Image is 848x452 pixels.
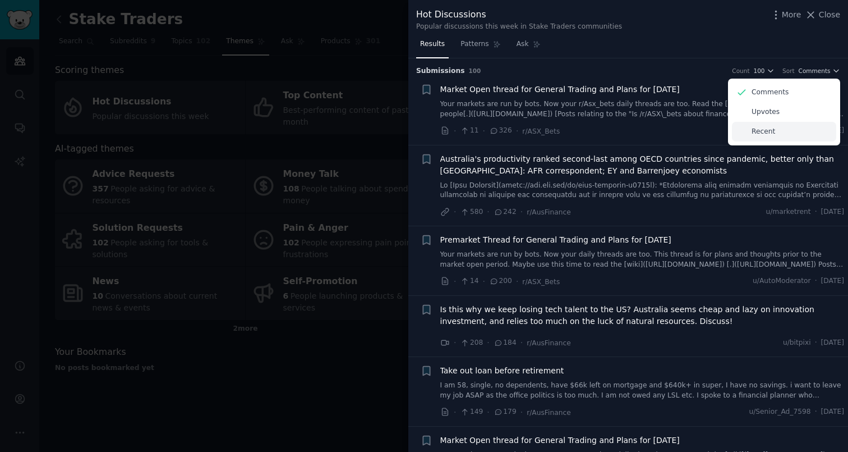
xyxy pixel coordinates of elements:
[527,339,571,347] span: r/AusFinance
[454,407,456,418] span: ·
[483,125,485,137] span: ·
[416,35,449,58] a: Results
[749,407,810,417] span: u/Senior_Ad_7598
[420,39,445,49] span: Results
[460,276,478,286] span: 14
[460,407,483,417] span: 149
[440,153,845,177] a: Australia's productivity ranked second-last among OECD countries since pandemic, better only than...
[454,125,456,137] span: ·
[454,206,456,218] span: ·
[821,276,844,286] span: [DATE]
[527,409,571,417] span: r/AusFinance
[520,206,523,218] span: ·
[494,207,517,217] span: 242
[770,9,801,21] button: More
[522,127,560,135] span: r/ASX_Bets
[483,276,485,287] span: ·
[522,278,560,286] span: r/ASX_Bets
[440,181,845,200] a: Lo [Ipsu Dolorsit](ametc://adi.eli.sed/do/eius-temporin-u0715l): *Etdolorema aliq enimadm veniamq...
[440,365,564,377] a: Take out loan before retirement
[487,407,489,418] span: ·
[487,206,489,218] span: ·
[732,67,749,75] div: Count
[815,276,817,286] span: ·
[460,126,478,136] span: 11
[752,88,789,98] p: Comments
[460,338,483,348] span: 208
[416,66,465,76] span: Submission s
[821,338,844,348] span: [DATE]
[494,407,517,417] span: 179
[489,126,512,136] span: 326
[517,39,529,49] span: Ask
[513,35,545,58] a: Ask
[815,207,817,217] span: ·
[520,337,523,349] span: ·
[460,39,488,49] span: Patterns
[782,67,795,75] div: Sort
[416,8,622,22] div: Hot Discussions
[815,338,817,348] span: ·
[754,67,765,75] span: 100
[440,381,845,400] a: I am 58, single, no dependents, have $66k left on mortgage and $640k+ in super, I have no savings...
[527,208,571,216] span: r/AusFinance
[454,337,456,349] span: ·
[440,99,845,119] a: Your markets are run by bots. Now your r/Asx_bets daily threads are too. Read the [wiki]([URL][DO...
[821,207,844,217] span: [DATE]
[799,67,840,75] button: Comments
[783,338,811,348] span: u/bitpixi
[752,127,775,137] p: Recent
[754,67,775,75] button: 100
[815,407,817,417] span: ·
[440,250,845,270] a: Your markets are run by bots. Now your daily threads are too. This thread is for plans and though...
[516,125,518,137] span: ·
[440,234,671,246] a: Premarket Thread for General Trading and Plans for [DATE]
[489,276,512,286] span: 200
[819,9,840,21] span: Close
[520,407,523,418] span: ·
[752,107,780,117] p: Upvotes
[469,67,481,74] span: 100
[487,337,489,349] span: ·
[494,338,517,348] span: 184
[440,84,680,95] a: Market Open thread for General Trading and Plans for [DATE]
[457,35,504,58] a: Patterns
[753,276,811,286] span: u/AutoModerator
[440,304,845,327] a: Is this why we keep losing tech talent to the US? Australia seems cheap and lazy on innovation in...
[766,207,810,217] span: u/marketrent
[440,435,680,446] a: Market Open thread for General Trading and Plans for [DATE]
[782,9,801,21] span: More
[460,207,483,217] span: 580
[821,407,844,417] span: [DATE]
[516,276,518,287] span: ·
[805,9,840,21] button: Close
[799,67,831,75] span: Comments
[454,276,456,287] span: ·
[416,22,622,32] div: Popular discussions this week in Stake Traders communities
